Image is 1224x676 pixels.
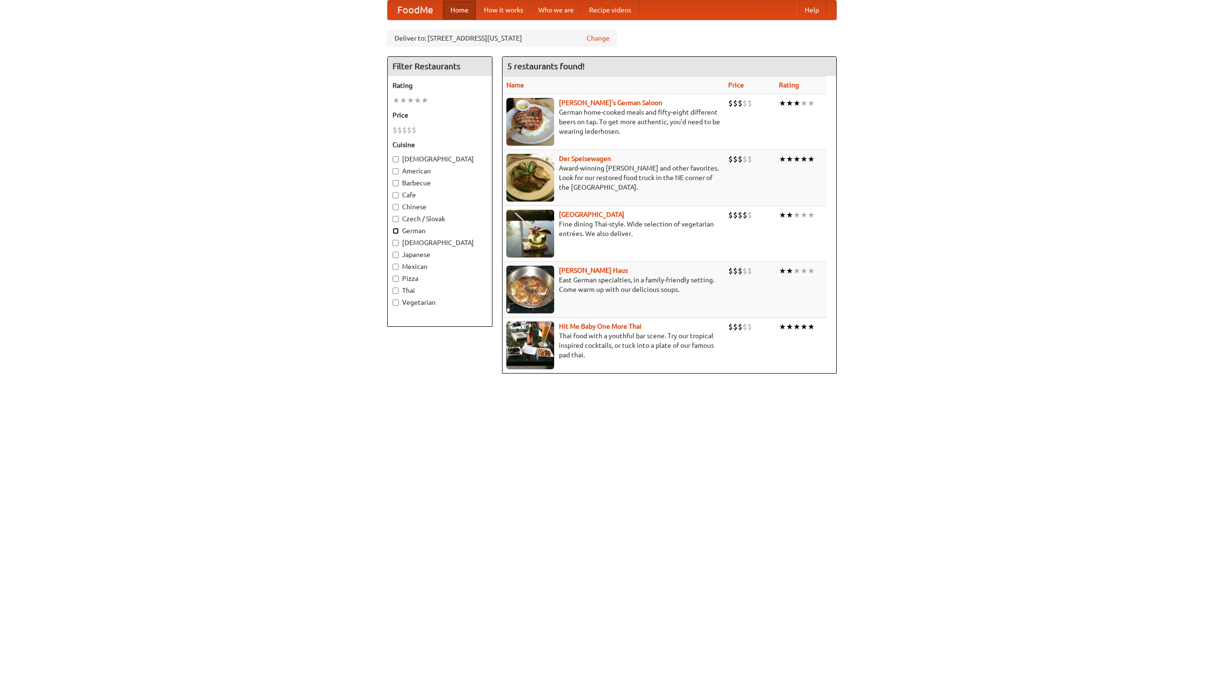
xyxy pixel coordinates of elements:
input: [DEMOGRAPHIC_DATA] [393,156,399,162]
li: $ [747,322,752,332]
input: Japanese [393,252,399,258]
li: ★ [800,154,808,164]
li: $ [743,322,747,332]
li: ★ [793,98,800,108]
a: Who we are [531,0,581,20]
input: Mexican [393,264,399,270]
li: ★ [414,95,421,106]
li: ★ [786,98,793,108]
li: $ [743,154,747,164]
img: satay.jpg [506,210,554,258]
p: Fine dining Thai-style. Wide selection of vegetarian entrées. We also deliver. [506,219,721,238]
li: ★ [786,266,793,276]
li: $ [743,266,747,276]
input: Thai [393,288,399,294]
h5: Rating [393,81,487,90]
label: American [393,166,487,176]
li: ★ [786,154,793,164]
li: $ [738,210,743,220]
li: $ [747,154,752,164]
li: ★ [808,154,815,164]
input: Chinese [393,204,399,210]
img: speisewagen.jpg [506,154,554,202]
p: Award-winning [PERSON_NAME] and other favorites. Look for our restored food truck in the NE corne... [506,163,721,192]
label: [DEMOGRAPHIC_DATA] [393,154,487,164]
li: ★ [393,95,400,106]
li: ★ [421,95,428,106]
li: ★ [808,98,815,108]
a: FoodMe [388,0,443,20]
input: German [393,228,399,234]
li: ★ [779,266,786,276]
li: $ [747,210,752,220]
div: Deliver to: [STREET_ADDRESS][US_STATE] [387,30,617,47]
img: kohlhaus.jpg [506,266,554,313]
li: $ [733,322,738,332]
label: Barbecue [393,178,487,188]
li: $ [733,210,738,220]
input: Vegetarian [393,300,399,306]
li: ★ [793,154,800,164]
label: [DEMOGRAPHIC_DATA] [393,238,487,247]
li: $ [397,125,402,135]
li: $ [733,154,738,164]
li: $ [733,98,738,108]
li: $ [728,210,733,220]
a: [GEOGRAPHIC_DATA] [559,211,624,218]
li: $ [743,98,747,108]
li: ★ [779,154,786,164]
li: ★ [793,322,800,332]
a: Der Speisewagen [559,155,611,162]
li: $ [728,154,733,164]
li: $ [747,266,752,276]
img: esthers.jpg [506,98,554,146]
li: ★ [800,98,808,108]
h4: Filter Restaurants [388,57,492,76]
li: $ [738,266,743,276]
label: Mexican [393,262,487,271]
li: $ [738,98,743,108]
li: $ [738,322,743,332]
p: German home-cooked meals and fifty-eight different beers on tap. To get more authentic, you'd nee... [506,107,721,136]
li: ★ [808,322,815,332]
li: ★ [800,322,808,332]
li: ★ [779,322,786,332]
a: [PERSON_NAME]'s German Saloon [559,99,662,107]
li: ★ [407,95,414,106]
li: $ [733,266,738,276]
label: German [393,226,487,236]
a: Home [443,0,476,20]
li: $ [407,125,412,135]
li: $ [412,125,416,135]
li: $ [738,154,743,164]
label: Chinese [393,202,487,212]
li: ★ [808,210,815,220]
p: Thai food with a youthful bar scene. Try our tropical inspired cocktails, or tuck into a plate of... [506,331,721,360]
h5: Cuisine [393,140,487,150]
input: American [393,168,399,174]
label: Pizza [393,274,487,283]
a: Help [797,0,827,20]
li: ★ [800,266,808,276]
li: $ [393,125,397,135]
li: $ [743,210,747,220]
a: Recipe videos [581,0,639,20]
ng-pluralize: 5 restaurants found! [507,62,585,71]
label: Cafe [393,190,487,200]
label: Czech / Slovak [393,214,487,224]
h5: Price [393,110,487,120]
a: Price [728,81,744,89]
li: $ [728,322,733,332]
b: [PERSON_NAME] Haus [559,267,628,274]
li: $ [402,125,407,135]
li: ★ [808,266,815,276]
a: Hit Me Baby One More Thai [559,322,642,330]
input: [DEMOGRAPHIC_DATA] [393,240,399,246]
li: ★ [793,210,800,220]
label: Japanese [393,250,487,259]
li: ★ [400,95,407,106]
